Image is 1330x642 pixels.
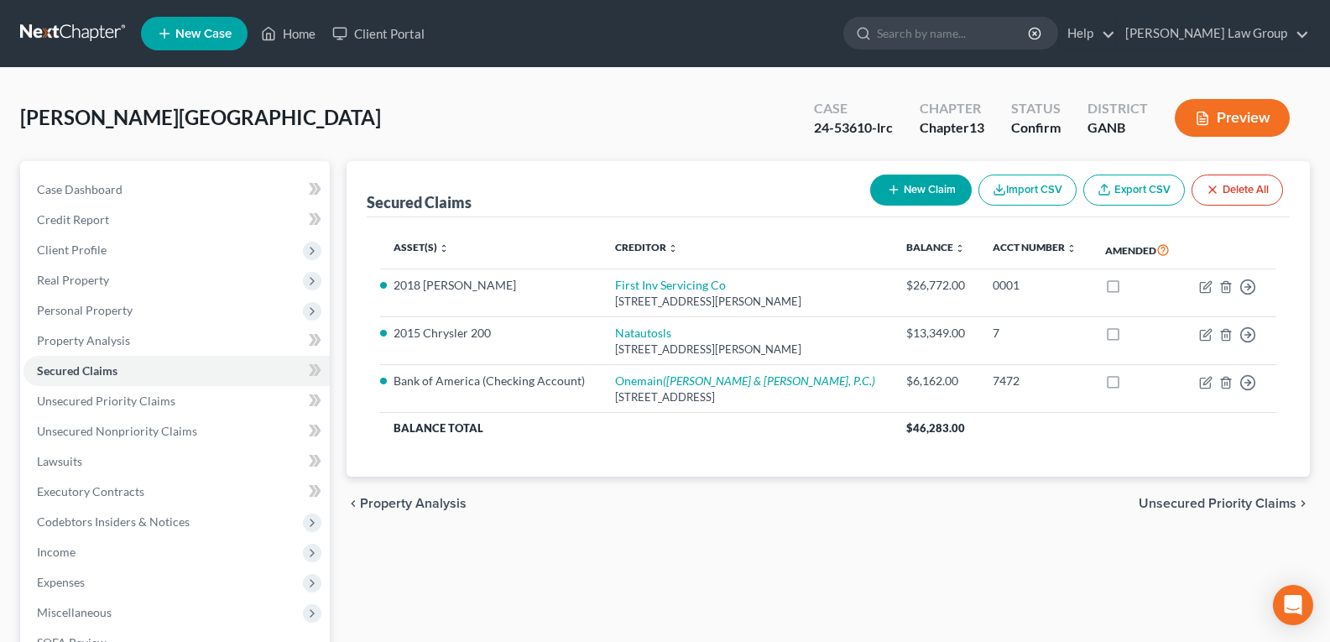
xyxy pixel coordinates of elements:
[615,294,879,310] div: [STREET_ADDRESS][PERSON_NAME]
[23,386,330,416] a: Unsecured Priority Claims
[1092,231,1185,269] th: Amended
[1192,175,1283,206] button: Delete All
[1175,99,1290,137] button: Preview
[23,205,330,235] a: Credit Report
[814,99,893,118] div: Case
[978,175,1077,206] button: Import CSV
[37,545,76,559] span: Income
[1296,497,1310,510] i: chevron_right
[175,28,232,40] span: New Case
[1273,585,1313,625] div: Open Intercom Messenger
[993,277,1078,294] div: 0001
[668,243,678,253] i: unfold_more
[347,497,360,510] i: chevron_left
[23,356,330,386] a: Secured Claims
[993,241,1077,253] a: Acct Number unfold_more
[37,514,190,529] span: Codebtors Insiders & Notices
[23,446,330,477] a: Lawsuits
[20,105,381,129] span: [PERSON_NAME][GEOGRAPHIC_DATA]
[663,373,875,388] i: ([PERSON_NAME] & [PERSON_NAME], P.C.)
[1087,99,1148,118] div: District
[23,326,330,356] a: Property Analysis
[37,182,123,196] span: Case Dashboard
[1139,497,1296,510] span: Unsecured Priority Claims
[906,373,966,389] div: $6,162.00
[615,389,879,405] div: [STREET_ADDRESS]
[993,325,1078,342] div: 7
[993,373,1078,389] div: 7472
[906,421,965,435] span: $46,283.00
[347,497,467,510] button: chevron_left Property Analysis
[920,99,984,118] div: Chapter
[37,575,85,589] span: Expenses
[394,277,588,294] li: 2018 [PERSON_NAME]
[615,342,879,358] div: [STREET_ADDRESS][PERSON_NAME]
[1087,118,1148,138] div: GANB
[37,424,197,438] span: Unsecured Nonpriority Claims
[37,454,82,468] span: Lawsuits
[877,18,1030,49] input: Search by name...
[23,416,330,446] a: Unsecured Nonpriority Claims
[253,18,324,49] a: Home
[615,373,875,388] a: Onemain([PERSON_NAME] & [PERSON_NAME], P.C.)
[37,212,109,227] span: Credit Report
[1083,175,1185,206] a: Export CSV
[23,175,330,205] a: Case Dashboard
[920,118,984,138] div: Chapter
[23,477,330,507] a: Executory Contracts
[814,118,893,138] div: 24-53610-lrc
[394,325,588,342] li: 2015 Chrysler 200
[955,243,965,253] i: unfold_more
[324,18,433,49] a: Client Portal
[37,394,175,408] span: Unsecured Priority Claims
[367,192,472,212] div: Secured Claims
[439,243,449,253] i: unfold_more
[37,363,117,378] span: Secured Claims
[615,278,726,292] a: First Inv Servicing Co
[394,373,588,389] li: Bank of America (Checking Account)
[1011,99,1061,118] div: Status
[37,333,130,347] span: Property Analysis
[906,277,966,294] div: $26,772.00
[870,175,972,206] button: New Claim
[37,303,133,317] span: Personal Property
[37,605,112,619] span: Miscellaneous
[37,273,109,287] span: Real Property
[1059,18,1115,49] a: Help
[380,413,892,443] th: Balance Total
[37,484,144,498] span: Executory Contracts
[394,241,449,253] a: Asset(s) unfold_more
[1067,243,1077,253] i: unfold_more
[615,241,678,253] a: Creditor unfold_more
[906,241,965,253] a: Balance unfold_more
[360,497,467,510] span: Property Analysis
[906,325,966,342] div: $13,349.00
[1139,497,1310,510] button: Unsecured Priority Claims chevron_right
[37,243,107,257] span: Client Profile
[1117,18,1309,49] a: [PERSON_NAME] Law Group
[1011,118,1061,138] div: Confirm
[969,119,984,135] span: 13
[615,326,671,340] a: Natautosls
